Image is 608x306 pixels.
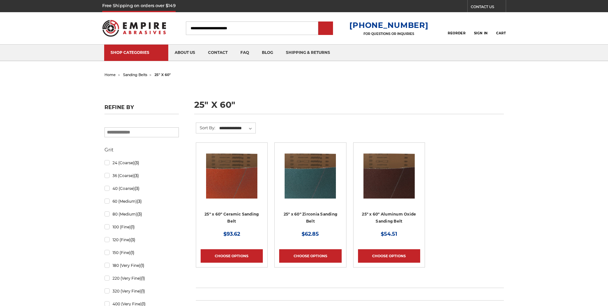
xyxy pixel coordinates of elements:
a: 320 (Very Fine)(1) [104,285,179,297]
a: 25" x 60" Aluminum Oxide Sanding Belt [358,147,420,209]
a: SHOP CATEGORIES [104,45,168,61]
span: (3) [137,212,142,217]
a: 25" x 60" Zirconia Sanding Belt [279,147,341,209]
span: Reorder [448,31,465,35]
a: 180 (Very Fine)(1) [104,260,179,271]
span: (1) [141,276,145,281]
span: (3) [130,237,135,242]
a: 150 (Fine)(1) [104,247,179,258]
a: home [104,72,116,77]
div: SHOP CATEGORIES [111,50,162,55]
span: (1) [130,250,134,255]
h5: Refine by [104,104,179,114]
a: Choose Options [201,249,263,263]
a: 24 (Coarse)(3) [104,157,179,168]
img: 25" x 60" Ceramic Sanding Belt [206,147,257,199]
a: Reorder [448,21,465,35]
span: (3) [137,199,142,204]
span: (3) [135,186,139,191]
a: faq [234,45,255,61]
span: $62.85 [302,231,319,237]
a: Cart [496,21,506,35]
span: (3) [134,160,139,165]
span: (3) [134,173,139,178]
a: 120 (Fine)(3) [104,234,179,245]
select: Sort By: [218,123,255,133]
img: Empire Abrasives [102,16,166,41]
h1: 25" x 60" [194,100,504,114]
a: 80 (Medium)(3) [104,208,179,220]
a: 25" x 60" Zirconia Sanding Belt [284,212,337,224]
a: 36 (Coarse)(3) [104,170,179,181]
a: 40 (Coarse)(3) [104,183,179,194]
a: 25" x 60" Ceramic Sanding Belt [204,212,259,224]
label: Sort By: [196,123,215,132]
p: FOR QUESTIONS OR INQUIRIES [349,32,428,36]
span: $93.62 [223,231,240,237]
span: $54.51 [381,231,397,237]
a: 60 (Medium)(3) [104,196,179,207]
a: sanding belts [123,72,147,77]
span: Cart [496,31,506,35]
a: 25" x 60" Ceramic Sanding Belt [201,147,263,209]
span: 25" x 60" [154,72,171,77]
a: 100 (Fine)(1) [104,221,179,233]
span: (1) [141,289,145,293]
span: (1) [140,263,144,268]
a: Choose Options [358,249,420,263]
h5: Grit [104,146,179,154]
a: 25" x 60" Aluminum Oxide Sanding Belt [362,212,416,224]
a: blog [255,45,279,61]
a: [PHONE_NUMBER] [349,21,428,30]
a: Choose Options [279,249,341,263]
a: shipping & returns [279,45,337,61]
img: 25" x 60" Zirconia Sanding Belt [285,147,336,199]
img: 25" x 60" Aluminum Oxide Sanding Belt [363,147,415,199]
a: contact [202,45,234,61]
span: (1) [131,225,135,229]
a: about us [168,45,202,61]
a: 220 (Very Fine)(1) [104,273,179,284]
a: CONTACT US [471,3,506,12]
input: Submit [319,22,332,35]
span: Sign In [474,31,488,35]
